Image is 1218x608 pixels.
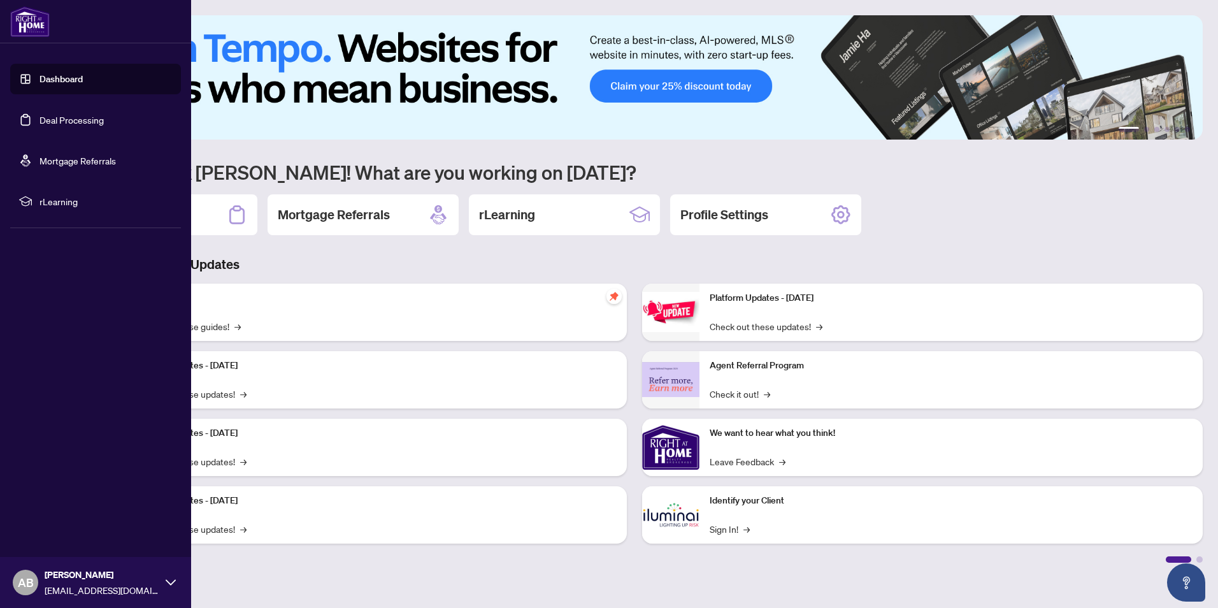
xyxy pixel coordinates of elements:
[39,194,172,208] span: rLearning
[710,291,1193,305] p: Platform Updates - [DATE]
[134,426,617,440] p: Platform Updates - [DATE]
[134,359,617,373] p: Platform Updates - [DATE]
[642,292,699,332] img: Platform Updates - June 23, 2025
[1167,563,1205,602] button: Open asap
[10,6,50,37] img: logo
[66,256,1203,273] h3: Brokerage & Industry Updates
[710,522,750,536] a: Sign In!→
[642,362,699,397] img: Agent Referral Program
[39,73,83,85] a: Dashboard
[1154,127,1159,132] button: 3
[479,206,535,224] h2: rLearning
[240,454,247,468] span: →
[710,319,822,333] a: Check out these updates!→
[240,387,247,401] span: →
[240,522,247,536] span: →
[66,160,1203,184] h1: Welcome back [PERSON_NAME]! What are you working on [DATE]?
[816,319,822,333] span: →
[743,522,750,536] span: →
[710,387,770,401] a: Check it out!→
[764,387,770,401] span: →
[606,289,622,304] span: pushpin
[134,494,617,508] p: Platform Updates - [DATE]
[642,486,699,544] img: Identify your Client
[1164,127,1170,132] button: 4
[66,15,1203,140] img: Slide 0
[779,454,785,468] span: →
[1175,127,1180,132] button: 5
[18,574,34,591] span: AB
[134,291,617,305] p: Self-Help
[710,494,1193,508] p: Identify your Client
[278,206,390,224] h2: Mortgage Referrals
[1119,127,1139,132] button: 1
[39,155,116,166] a: Mortgage Referrals
[680,206,768,224] h2: Profile Settings
[45,568,159,582] span: [PERSON_NAME]
[710,426,1193,440] p: We want to hear what you think!
[642,419,699,476] img: We want to hear what you think!
[1185,127,1190,132] button: 6
[234,319,241,333] span: →
[1144,127,1149,132] button: 2
[45,583,159,597] span: [EMAIL_ADDRESS][DOMAIN_NAME]
[710,454,785,468] a: Leave Feedback→
[39,114,104,126] a: Deal Processing
[710,359,1193,373] p: Agent Referral Program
